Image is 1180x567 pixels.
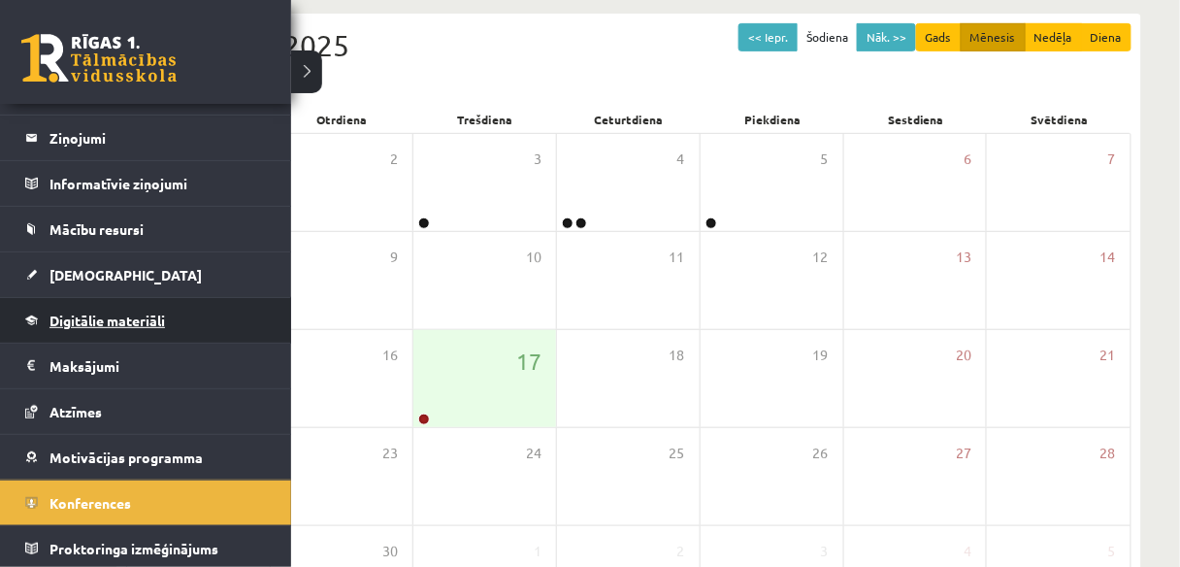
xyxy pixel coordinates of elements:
span: Atzīmes [49,403,102,420]
span: 30 [382,541,398,562]
span: 1 [534,541,541,562]
span: 2 [390,149,398,170]
button: Diena [1081,23,1131,51]
a: Informatīvie ziņojumi [25,161,267,206]
div: Ceturtdiena [557,106,701,133]
button: Nedēļa [1025,23,1082,51]
span: 14 [1100,247,1116,268]
span: Mācību resursi [49,220,144,238]
a: Motivācijas programma [25,435,267,480]
a: [DEMOGRAPHIC_DATA] [25,252,267,297]
a: Konferences [25,481,267,525]
a: Maksājumi [25,344,267,388]
div: Septembris 2025 [126,23,1131,67]
span: 23 [382,443,398,464]
button: Mēnesis [961,23,1026,51]
div: Piekdiena [701,106,844,133]
span: 25 [670,443,685,464]
span: 4 [964,541,971,562]
span: 5 [1108,541,1116,562]
span: 5 [821,149,829,170]
span: 12 [813,247,829,268]
div: Otrdiena [270,106,413,133]
button: Šodiena [797,23,858,51]
a: Ziņojumi [25,116,267,160]
legend: Ziņojumi [49,116,267,160]
span: 3 [534,149,541,170]
a: Atzīmes [25,389,267,434]
span: 6 [964,149,971,170]
legend: Informatīvie ziņojumi [49,161,267,206]
span: 20 [956,345,971,366]
span: 9 [390,247,398,268]
a: Mācību resursi [25,207,267,251]
span: 13 [956,247,971,268]
span: Proktoringa izmēģinājums [49,540,218,557]
span: Motivācijas programma [49,449,203,466]
span: Konferences [49,494,131,512]
a: Rīgas 1. Tālmācības vidusskola [21,34,177,83]
span: 11 [670,247,685,268]
span: 2 [677,541,685,562]
span: 16 [382,345,398,366]
span: Digitālie materiāli [49,312,165,329]
button: << Iepr. [738,23,798,51]
span: 17 [516,345,541,378]
div: Trešdiena [413,106,557,133]
span: 4 [677,149,685,170]
span: 26 [813,443,829,464]
span: 28 [1100,443,1116,464]
div: Svētdiena [988,106,1131,133]
div: Sestdiena [844,106,988,133]
a: Digitālie materiāli [25,298,267,343]
button: Gads [916,23,962,51]
span: 24 [526,443,541,464]
span: 21 [1100,345,1116,366]
span: 27 [956,443,971,464]
span: [DEMOGRAPHIC_DATA] [49,266,202,283]
button: Nāk. >> [857,23,916,51]
legend: Maksājumi [49,344,267,388]
span: 19 [813,345,829,366]
span: 3 [821,541,829,562]
span: 18 [670,345,685,366]
span: 7 [1108,149,1116,170]
span: 10 [526,247,541,268]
